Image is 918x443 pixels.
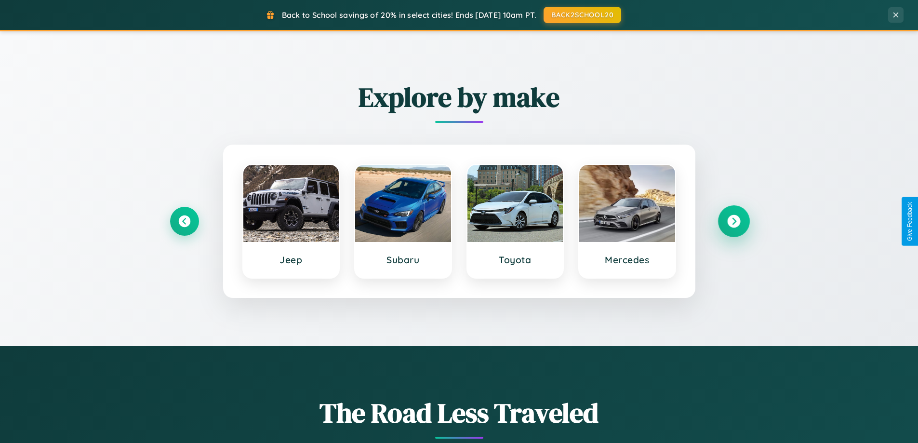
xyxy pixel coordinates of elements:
[589,254,665,266] h3: Mercedes
[906,202,913,241] div: Give Feedback
[170,394,748,431] h1: The Road Less Traveled
[477,254,554,266] h3: Toyota
[170,79,748,116] h2: Explore by make
[253,254,330,266] h3: Jeep
[544,7,621,23] button: BACK2SCHOOL20
[365,254,441,266] h3: Subaru
[282,10,536,20] span: Back to School savings of 20% in select cities! Ends [DATE] 10am PT.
